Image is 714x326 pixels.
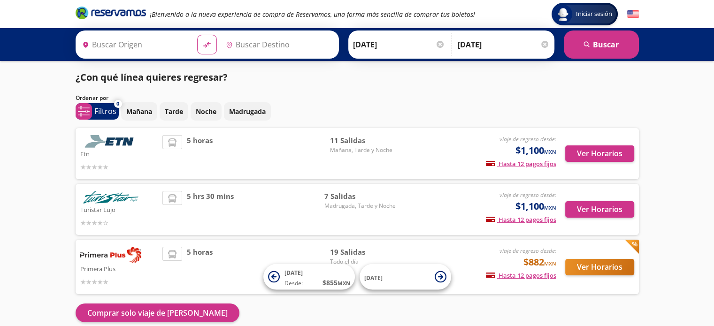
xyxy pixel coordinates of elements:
span: $1,100 [515,199,556,213]
span: 0 [116,100,119,108]
span: Todo el día [330,258,396,266]
img: Primera Plus [80,247,141,263]
button: Buscar [564,30,639,59]
button: [DATE]Desde:$855MXN [263,264,355,290]
button: English [627,8,639,20]
button: [DATE] [360,264,451,290]
span: 7 Salidas [324,191,396,202]
p: Turistar Lujo [80,204,158,215]
em: ¡Bienvenido a la nueva experiencia de compra de Reservamos, una forma más sencilla de comprar tus... [150,10,475,19]
button: 0Filtros [76,103,119,120]
p: Mañana [126,106,152,116]
span: 5 horas [187,135,213,172]
span: [DATE] [284,269,303,277]
span: 5 horas [187,247,213,287]
p: Etn [80,148,158,159]
button: Noche [191,102,222,121]
input: Buscar Origen [78,33,190,56]
p: Primera Plus [80,263,158,274]
input: Buscar Destino [222,33,334,56]
p: Noche [196,106,216,116]
span: Hasta 12 pagos fijos [486,215,556,224]
img: Turistar Lujo [80,191,141,204]
span: 19 Salidas [330,247,396,258]
small: MXN [544,204,556,211]
button: Comprar solo viaje de [PERSON_NAME] [76,303,239,322]
span: Mañana, Tarde y Noche [330,146,396,154]
small: MXN [544,260,556,267]
span: $1,100 [515,144,556,158]
button: Madrugada [224,102,271,121]
p: Filtros [94,106,116,117]
em: viaje de regreso desde: [499,191,556,199]
span: Hasta 12 pagos fijos [486,271,556,280]
span: Desde: [284,279,303,288]
span: $882 [523,255,556,269]
input: Elegir Fecha [353,33,445,56]
button: Ver Horarios [565,259,634,275]
em: viaje de regreso desde: [499,247,556,255]
span: 11 Salidas [330,135,396,146]
button: Mañana [121,102,157,121]
span: Hasta 12 pagos fijos [486,159,556,168]
a: Brand Logo [76,6,146,23]
span: Iniciar sesión [572,9,616,19]
small: MXN [338,280,350,287]
span: 5 hrs 30 mins [187,191,234,228]
i: Brand Logo [76,6,146,20]
span: Madrugada, Tarde y Noche [324,202,396,210]
p: Ordenar por [76,94,108,102]
button: Ver Horarios [565,145,634,162]
button: Tarde [160,102,188,121]
small: MXN [544,148,556,155]
p: Madrugada [229,106,266,116]
span: $ 855 [322,278,350,288]
p: Tarde [165,106,183,116]
button: Ver Horarios [565,201,634,218]
em: viaje de regreso desde: [499,135,556,143]
img: Etn [80,135,141,148]
p: ¿Con qué línea quieres regresar? [76,70,228,84]
span: [DATE] [364,273,383,281]
input: Opcional [458,33,550,56]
